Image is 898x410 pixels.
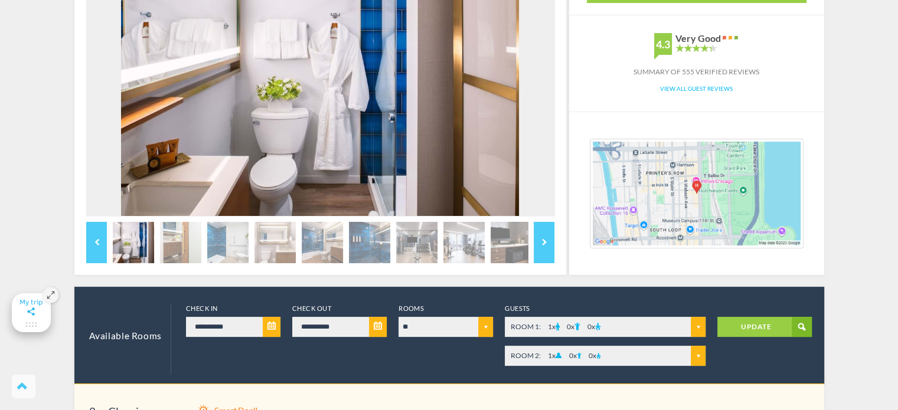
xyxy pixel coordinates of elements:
div: Very Good [675,33,721,44]
a: Next [534,222,554,263]
a: View All Guest Reviews [660,85,733,92]
span: x x x [505,346,706,366]
gamitee-floater-minimize-handle: Maximize [12,293,51,332]
span: 0 [569,351,573,360]
span: 0 [587,322,592,331]
a: UPDATE [717,317,812,337]
span: 0 [589,351,593,360]
span: x x x [505,317,706,337]
span: ROOM 2: [511,351,541,360]
label: Guests [505,303,706,314]
span: 1 [548,322,552,331]
span: 0 [567,322,571,331]
span: 1 [548,351,552,360]
img: staticmap [590,139,804,248]
label: Check In [186,303,280,314]
label: Rooms [399,303,493,314]
div: Summary of 555 verified reviews [569,67,824,77]
a: Previous [86,222,107,263]
div: Sticky experience [465,195,554,216]
span: ROOM 1: [511,322,541,331]
h2: Available Rooms [89,332,162,341]
div: 4.3 [654,33,672,55]
label: Check Out [292,303,387,314]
